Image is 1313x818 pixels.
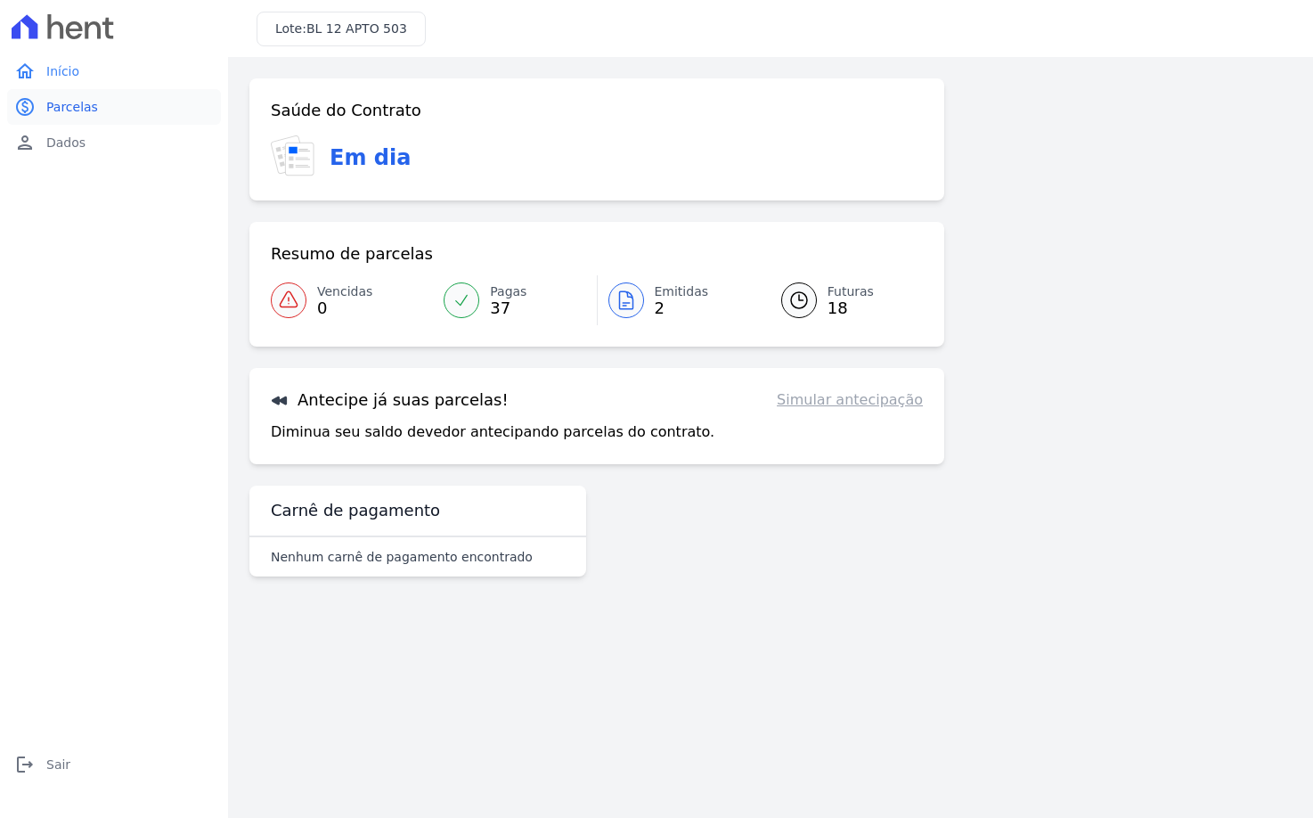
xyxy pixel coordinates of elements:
[271,243,433,265] h3: Resumo de parcelas
[306,21,407,36] span: BL 12 APTO 503
[760,275,923,325] a: Futuras 18
[271,100,421,121] h3: Saúde do Contrato
[317,301,372,315] span: 0
[271,500,440,521] h3: Carnê de pagamento
[777,389,923,411] a: Simular antecipação
[271,275,433,325] a: Vencidas 0
[14,754,36,775] i: logout
[828,282,874,301] span: Futuras
[46,134,86,151] span: Dados
[46,62,79,80] span: Início
[46,756,70,773] span: Sair
[7,89,221,125] a: paidParcelas
[598,275,760,325] a: Emitidas 2
[271,421,714,443] p: Diminua seu saldo devedor antecipando parcelas do contrato.
[330,142,411,174] h3: Em dia
[655,301,709,315] span: 2
[271,389,509,411] h3: Antecipe já suas parcelas!
[14,61,36,82] i: home
[271,548,533,566] p: Nenhum carnê de pagamento encontrado
[46,98,98,116] span: Parcelas
[14,96,36,118] i: paid
[317,282,372,301] span: Vencidas
[828,301,874,315] span: 18
[7,747,221,782] a: logoutSair
[433,275,596,325] a: Pagas 37
[275,20,407,38] h3: Lote:
[655,282,709,301] span: Emitidas
[7,53,221,89] a: homeInício
[490,301,526,315] span: 37
[490,282,526,301] span: Pagas
[14,132,36,153] i: person
[7,125,221,160] a: personDados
